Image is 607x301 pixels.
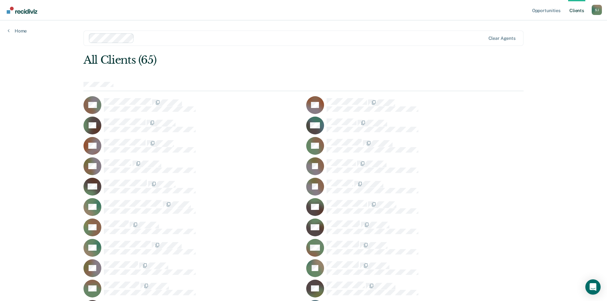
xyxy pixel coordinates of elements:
[7,7,37,14] img: Recidiviz
[592,5,602,15] div: S J
[8,28,27,34] a: Home
[592,5,602,15] button: Profile dropdown button
[488,36,516,41] div: Clear agents
[83,54,436,67] div: All Clients (65)
[585,279,601,295] div: Open Intercom Messenger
